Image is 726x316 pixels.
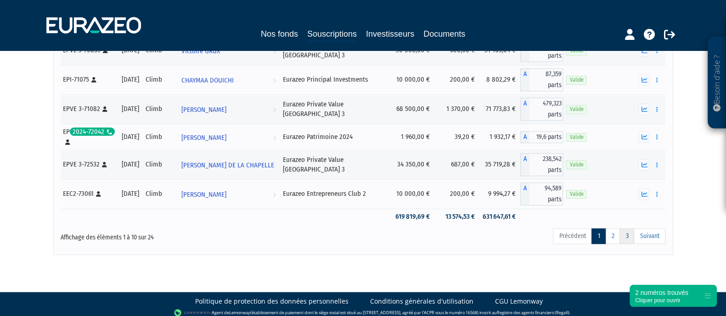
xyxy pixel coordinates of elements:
span: 87,359 parts [529,68,563,91]
span: Valide [566,161,586,169]
span: 19,6 parts [529,131,563,143]
span: 238,542 parts [529,153,563,176]
a: CGU Lemonway [495,297,543,306]
div: [DATE] [122,45,139,55]
td: 8 802,29 € [479,65,520,94]
td: 1 370,00 € [434,94,479,124]
span: Valide [566,133,586,142]
i: [Français] Personne physique [103,48,108,53]
a: [PERSON_NAME] [178,128,280,146]
div: EPVE 3-71082 [63,104,115,114]
div: 2024-72042 [70,128,115,136]
td: 10 000,00 € [392,65,434,94]
i: Voir l'investisseur [273,101,276,118]
td: Climb [142,150,178,179]
span: A [520,131,529,143]
i: Voir l'investisseur [273,129,276,146]
span: [PERSON_NAME] DE LA CHAPELLE [181,157,274,174]
i: Voir l'investisseur [273,43,276,60]
span: Valide [566,190,586,199]
span: 207,727 parts [529,39,563,62]
div: Eurazeo Entrepreneurs Club 2 [283,189,389,199]
td: 31 105,04 € [479,36,520,65]
div: Eurazeo Principal Investments [283,75,389,84]
span: A [520,98,529,121]
a: 2 [605,228,620,244]
td: 39,20 € [434,124,479,150]
td: 1 932,17 € [479,124,520,150]
td: Climb [142,36,178,65]
div: A - Eurazeo Private Value Europe 3 [520,39,563,62]
td: 200,00 € [434,65,479,94]
td: 1 960,00 € [392,124,434,150]
span: Valide [566,76,586,84]
span: [PERSON_NAME] [181,129,226,146]
div: [DATE] [122,104,139,114]
div: [DATE] [122,75,139,84]
td: 71 773,83 € [479,94,520,124]
td: 9 994,27 € [479,179,520,209]
td: 34 350,00 € [392,150,434,179]
div: EPVE 3-70853 [63,45,115,55]
td: Climb [142,94,178,124]
span: A [520,153,529,176]
td: 687,00 € [434,150,479,179]
div: A - Eurazeo Principal Investments [520,68,563,91]
td: 30 000,00 € [392,36,434,65]
td: Climb [142,124,178,150]
div: Eurazeo Private Value [GEOGRAPHIC_DATA] 3 [283,100,389,119]
td: 200,00 € [434,179,479,209]
div: A - Eurazeo Entrepreneurs Club 2 [520,183,563,205]
span: [PERSON_NAME] [181,101,226,118]
span: 479,323 parts [529,98,563,121]
span: CHAYMAA DOUICHI [181,72,234,89]
div: Affichage des éléments 1 à 10 sur 24 [61,227,305,242]
span: Valide [566,105,586,114]
a: 1 [591,228,606,244]
i: [Français] Personne physique [102,106,107,112]
a: Victoire GRUX [178,41,280,60]
td: Climb [142,179,178,209]
div: [DATE] [122,160,139,169]
img: 1732889491-logotype_eurazeo_blanc_rvb.png [46,17,141,33]
td: 600,00 € [434,36,479,65]
div: A - Eurazeo Patrimoine 2024 [520,131,563,143]
a: Investisseurs [366,28,414,40]
td: 10 000,00 € [392,179,434,209]
i: [Français] Personne physique [65,139,70,145]
i: [Français] Personne physique [102,162,107,167]
i: Voir l'investisseur [273,174,276,191]
div: EPI-71075 [63,75,115,84]
div: [DATE] [122,132,139,142]
span: A [520,183,529,205]
div: A - Eurazeo Private Value Europe 3 [520,153,563,176]
div: [DATE] [122,189,139,199]
span: A [520,68,529,91]
a: [PERSON_NAME] [178,100,280,118]
div: A - Eurazeo Private Value Europe 3 [520,98,563,121]
span: 94,589 parts [529,183,563,205]
a: Suivant [634,228,665,244]
a: 3 [619,228,634,244]
a: Lemonway [229,310,250,316]
div: Eurazeo Private Value [GEOGRAPHIC_DATA] 3 [283,155,389,175]
i: Voir l'investisseur [273,186,276,203]
div: EPVE 3-72532 [63,160,115,169]
i: [Français] Personne physique [96,191,101,197]
a: Documents [423,28,465,40]
span: A [520,39,529,62]
span: Valide [566,46,586,55]
div: EEC2-73061 [63,189,115,199]
a: Politique de protection des données personnelles [195,297,349,306]
span: Victoire GRUX [181,43,220,60]
span: [PERSON_NAME] [181,186,226,203]
i: [Français] Personne physique [91,77,96,83]
div: Eurazeo Patrimoine 2024 [283,132,389,142]
a: [PERSON_NAME] [178,185,280,203]
i: Voir l'investisseur [273,72,276,89]
td: 619 819,69 € [392,209,434,225]
a: [PERSON_NAME] DE LA CHAPELLE [178,155,280,174]
p: Besoin d'aide ? [712,42,722,124]
div: EP [63,127,115,147]
td: 68 500,00 € [392,94,434,124]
